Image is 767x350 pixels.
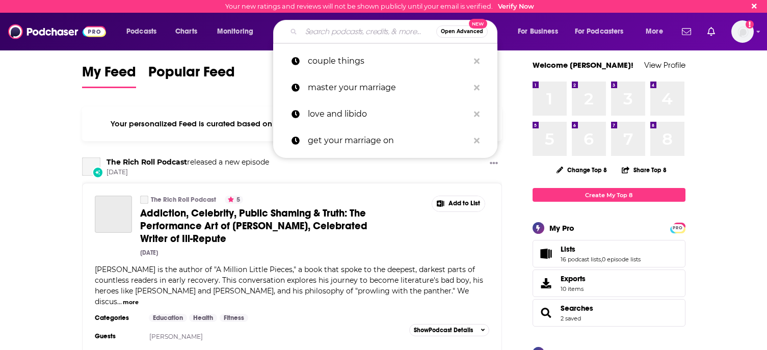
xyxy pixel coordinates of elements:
[533,270,685,297] a: Exports
[301,23,436,40] input: Search podcasts, credits, & more...
[561,285,586,292] span: 10 items
[561,256,601,263] a: 16 podcast lists
[561,245,641,254] a: Lists
[273,74,497,101] a: master your marriage
[95,332,141,340] h3: Guests
[644,60,685,70] a: View Profile
[225,3,534,10] div: Your new ratings and reviews will not be shown publicly until your email is verified.
[601,256,602,263] span: ,
[82,63,136,88] a: My Feed
[220,314,248,322] a: Fitness
[283,20,507,43] div: Search podcasts, credits, & more...
[731,20,754,43] span: Logged in as cboulard
[498,3,534,10] a: Verify Now
[561,274,586,283] span: Exports
[148,63,235,88] a: Popular Feed
[140,207,367,245] span: Addiction, Celebrity, Public Shaming & Truth: The Performance Art of [PERSON_NAME], Celebrated Wr...
[602,256,641,263] a: 0 episode lists
[436,25,488,38] button: Open AdvancedNew
[441,29,483,34] span: Open Advanced
[92,167,103,178] div: New Episode
[533,188,685,202] a: Create My Top 8
[533,299,685,327] span: Searches
[639,23,676,40] button: open menu
[533,240,685,267] span: Lists
[140,249,158,256] div: [DATE]
[151,196,216,204] a: The Rich Roll Podcast
[575,24,624,39] span: For Podcasters
[486,157,502,170] button: Show More Button
[8,22,106,41] img: Podchaser - Follow, Share and Rate Podcasts
[672,224,684,232] span: PRO
[568,23,639,40] button: open menu
[107,157,187,167] a: The Rich Roll Podcast
[82,157,100,176] a: The Rich Roll Podcast
[149,314,187,322] a: Education
[561,315,581,322] a: 2 saved
[117,297,122,306] span: ...
[217,24,253,39] span: Monitoring
[536,247,557,261] a: Lists
[140,196,148,204] a: The Rich Roll Podcast
[175,24,197,39] span: Charts
[646,24,663,39] span: More
[536,276,557,290] span: Exports
[308,127,469,154] p: get your marriage on
[672,224,684,231] a: PRO
[308,101,469,127] p: love and libido
[533,60,633,70] a: Welcome [PERSON_NAME]!
[621,160,667,180] button: Share Top 8
[95,196,132,233] a: Addiction, Celebrity, Public Shaming & Truth: The Performance Art of James Frey, Celebrated Write...
[414,327,473,334] span: Show Podcast Details
[432,196,485,211] button: Show More Button
[678,23,695,40] a: Show notifications dropdown
[82,63,136,87] span: My Feed
[169,23,203,40] a: Charts
[561,245,575,254] span: Lists
[225,196,243,204] button: 5
[536,306,557,320] a: Searches
[511,23,571,40] button: open menu
[210,23,267,40] button: open menu
[550,164,614,176] button: Change Top 8
[409,324,490,336] button: ShowPodcast Details
[549,223,574,233] div: My Pro
[140,207,388,245] a: Addiction, Celebrity, Public Shaming & Truth: The Performance Art of [PERSON_NAME], Celebrated Wr...
[703,23,719,40] a: Show notifications dropdown
[561,304,593,313] a: Searches
[107,168,269,177] span: [DATE]
[273,127,497,154] a: get your marriage on
[95,265,483,306] span: [PERSON_NAME] is the author of "A Million Little Pieces," a book that spoke to the deepest, darke...
[82,106,502,141] div: Your personalized Feed is curated based on the Podcasts, Creators, Users, and Lists that you Follow.
[148,63,235,87] span: Popular Feed
[123,298,139,307] button: more
[273,48,497,74] a: couple things
[746,20,754,29] svg: Email not verified
[126,24,156,39] span: Podcasts
[95,314,141,322] h3: Categories
[308,74,469,101] p: master your marriage
[448,200,480,207] span: Add to List
[308,48,469,74] p: couple things
[189,314,217,322] a: Health
[731,20,754,43] button: Show profile menu
[273,101,497,127] a: love and libido
[119,23,170,40] button: open menu
[149,333,203,340] a: [PERSON_NAME]
[731,20,754,43] img: User Profile
[469,19,487,29] span: New
[107,157,269,167] h3: released a new episode
[518,24,558,39] span: For Business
